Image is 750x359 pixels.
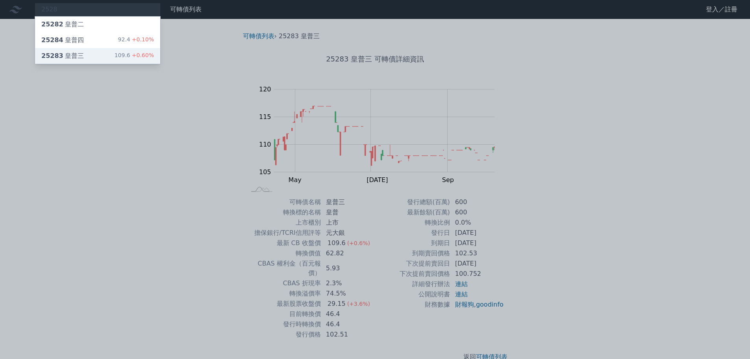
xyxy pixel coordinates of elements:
a: 25283皇普三 109.6+0.60% [35,48,160,64]
div: 92.4 [118,35,154,45]
span: +0.60% [130,52,154,58]
div: 皇普二 [41,20,84,29]
div: 皇普三 [41,51,84,61]
span: +0.10% [130,36,154,43]
span: 25283 [41,52,63,60]
a: 25282皇普二 [35,17,160,32]
span: 25284 [41,36,63,44]
div: 109.6 [115,51,154,61]
div: 皇普四 [41,35,84,45]
span: 25282 [41,20,63,28]
a: 25284皇普四 92.4+0.10% [35,32,160,48]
